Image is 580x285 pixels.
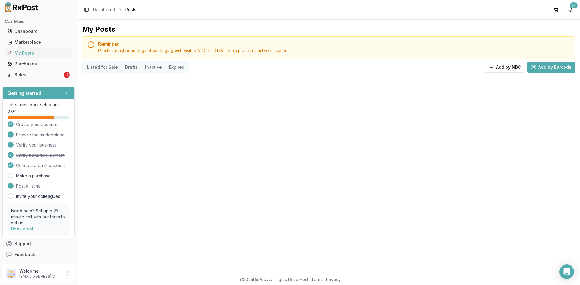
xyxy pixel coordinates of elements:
h3: Getting started [8,90,41,97]
a: Terms [311,277,324,282]
a: Privacy [326,277,341,282]
span: Verify your business [16,142,57,148]
p: [EMAIL_ADDRESS][DOMAIN_NAME] [19,274,61,279]
button: Purchases [2,59,75,69]
span: Posts [125,7,136,13]
div: Product must be in original packaging with visible NDC or GTIN, lot, expiration, and serialization. [98,48,570,54]
div: Sales [7,72,63,78]
div: 9+ [570,2,578,8]
span: Feedback [14,252,35,258]
a: Make a purchase [16,173,51,179]
a: Marketplace [5,37,72,48]
span: Create your account [16,122,57,128]
button: Support [2,238,75,249]
div: Dashboard [7,28,70,34]
div: Purchases [7,61,70,67]
span: Post a listing [16,183,41,189]
button: Sales1 [2,70,75,80]
a: Invite your colleagues [16,193,60,199]
a: Sales1 [5,69,72,80]
p: Let's finish your setup first! [8,102,69,108]
span: 75 % [8,109,17,115]
a: Dashboard [93,7,115,13]
img: User avatar [6,269,16,278]
button: My Posts [2,48,75,58]
div: My Posts [82,24,115,34]
div: Marketplace [7,39,70,45]
nav: breadcrumb [93,7,136,13]
button: Dashboard [2,27,75,36]
button: Expired [166,62,188,72]
button: Inactive [141,62,166,72]
span: Verify beneficial owners [16,152,65,158]
div: My Posts [7,50,70,56]
div: 1 [64,72,70,78]
h2: Main Menu [5,19,72,24]
button: Drafts [121,62,141,72]
button: Listed for Sale [83,62,121,72]
a: Dashboard [5,26,72,37]
p: Need help? Set up a 25 minute call with our team to set up. [11,208,66,226]
button: Feedback [2,249,75,260]
button: Add by NDC [485,62,525,73]
button: 9+ [565,5,575,14]
span: Connect a bank account [16,163,65,169]
a: Book a call [11,226,34,231]
p: Welcome [19,268,61,274]
button: Marketplace [2,37,75,47]
h5: Reminder! [98,42,570,46]
a: My Posts [5,48,72,59]
a: Purchases [5,59,72,69]
img: RxPost Logo [2,2,41,12]
button: Add by Barcode [527,62,575,73]
div: Open Intercom Messenger [559,264,574,279]
span: Browse the marketplace [16,132,65,138]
